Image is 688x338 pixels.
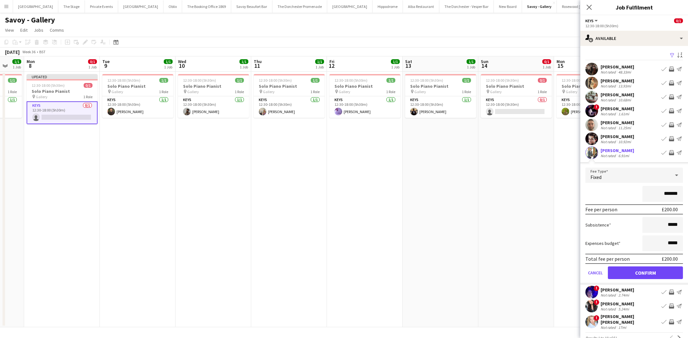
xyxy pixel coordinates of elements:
span: Thu [254,59,262,64]
div: 1 Job [543,65,551,69]
h3: Solo Piano Pianist [102,83,173,89]
span: ! [594,104,599,110]
h3: Solo Piano Pianist [178,83,249,89]
span: ! [594,315,599,321]
div: [PERSON_NAME] [601,64,634,70]
button: The Stage [58,0,85,13]
a: Comms [47,26,67,34]
div: Fee per person [585,206,617,213]
div: 1 Job [315,65,324,69]
div: Not rated [601,139,617,144]
app-card-role: Keys1/112:30-18:00 (5h30m)[PERSON_NAME] [557,96,627,118]
app-job-card: 12:30-18:00 (5h30m)1/1Solo Piano Pianist Gallery1 RoleKeys1/112:30-18:00 (5h30m)[PERSON_NAME] [254,74,325,118]
span: Tue [102,59,110,64]
span: 9 [101,62,110,69]
div: 1 Job [467,65,475,69]
span: Mon [557,59,565,64]
span: Sat [405,59,412,64]
div: 12:30-18:00 (5h30m)1/1Solo Piano Pianist Gallery1 RoleKeys1/112:30-18:00 (5h30m)[PERSON_NAME] [102,74,173,118]
div: 10.68mi [617,98,632,102]
button: Oblix [163,0,182,13]
div: 1.61mi [617,112,630,116]
span: 12:30-18:00 (5h30m) [259,78,292,83]
button: The Dorchester - Vesper Bar [439,0,494,13]
div: Updated [27,74,98,79]
button: Savoy Beaufort Bar [231,0,272,13]
div: 12:30-18:00 (5h30m)1/1Solo Piano Pianist Gallery1 RoleKeys1/112:30-18:00 (5h30m)[PERSON_NAME] [557,74,627,118]
span: 0/1 [88,59,97,64]
span: 1 Role [310,89,320,94]
span: 12:30-18:00 (5h30m) [562,78,595,83]
span: Gallery [111,89,123,94]
span: Keys [585,18,594,23]
div: 5.24mi [617,307,630,311]
h3: Solo Piano Pianist [481,83,552,89]
a: Jobs [31,26,46,34]
span: Gallery [263,89,275,94]
div: [PERSON_NAME] [601,106,634,112]
span: 12:30-18:00 (5h30m) [410,78,443,83]
div: Not rated [601,125,617,130]
button: Rosewood [GEOGRAPHIC_DATA] [557,0,619,13]
button: [GEOGRAPHIC_DATA] [13,0,58,13]
span: 0/1 [674,18,683,23]
span: Comms [50,27,64,33]
span: 1/1 [159,78,168,83]
span: 12:30-18:00 (5h30m) [486,78,519,83]
span: 1/1 [386,78,395,83]
span: 12:30-18:00 (5h30m) [334,78,367,83]
div: Not rated [601,293,617,297]
app-card-role: Keys1/112:30-18:00 (5h30m)[PERSON_NAME] [178,96,249,118]
span: 14 [480,62,488,69]
span: Gallery [187,89,199,94]
span: 1/1 [462,78,471,83]
span: 8 [26,62,35,69]
span: Gallery [36,94,48,99]
app-card-role: Keys1/112:30-18:00 (5h30m)[PERSON_NAME] [405,96,476,118]
span: Mon [27,59,35,64]
span: Sun [481,59,488,64]
button: Cancel [585,266,605,279]
span: 1/1 [239,59,248,64]
div: 1 Job [13,65,21,69]
h3: Job Fulfilment [580,3,688,11]
span: View [5,27,14,33]
app-job-card: 12:30-18:00 (5h30m)0/1Solo Piano Pianist Gallery1 RoleKeys0/112:30-18:00 (5h30m) [481,74,552,118]
div: £200.00 [662,206,678,213]
span: Gallery [490,89,502,94]
h3: Solo Piano Pianist [405,83,476,89]
div: Not rated [601,98,617,102]
span: 1/1 [12,59,21,64]
span: 1 Role [538,89,547,94]
div: [PERSON_NAME] [PERSON_NAME] [601,314,659,325]
app-job-card: 12:30-18:00 (5h30m)1/1Solo Piano Pianist Gallery1 RoleKeys1/112:30-18:00 (5h30m)[PERSON_NAME] [329,74,400,118]
div: [PERSON_NAME] [601,92,634,98]
app-job-card: 12:30-18:00 (5h30m)1/1Solo Piano Pianist Gallery1 RoleKeys1/112:30-18:00 (5h30m)[PERSON_NAME] [405,74,476,118]
app-job-card: 12:30-18:00 (5h30m)1/1Solo Piano Pianist Gallery1 RoleKeys1/112:30-18:00 (5h30m)[PERSON_NAME] [178,74,249,118]
div: Not rated [601,70,617,74]
div: Not rated [601,307,617,311]
div: 48.33mi [617,70,632,74]
span: 10 [177,62,186,69]
button: Alba Restaurant [403,0,439,13]
div: 2.74mi [617,293,630,297]
span: Fri [329,59,334,64]
div: [PERSON_NAME] [601,78,634,84]
div: [DATE] [5,49,20,55]
div: 12:30-18:00 (5h30m) [585,23,683,28]
span: 12:30-18:00 (5h30m) [32,83,65,88]
div: 1 Job [391,65,399,69]
app-card-role: Keys1/112:30-18:00 (5h30m)[PERSON_NAME] [102,96,173,118]
button: Keys [585,18,599,23]
span: 0/1 [538,78,547,83]
app-job-card: Updated12:30-18:00 (5h30m)0/1Solo Piano Pianist Gallery1 RoleKeys0/112:30-18:00 (5h30m) [27,74,98,124]
div: 17mi [617,325,627,330]
span: 12 [328,62,334,69]
div: Not rated [601,325,617,330]
div: Available [580,31,688,46]
span: Gallery [414,89,426,94]
span: 1 Role [235,89,244,94]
